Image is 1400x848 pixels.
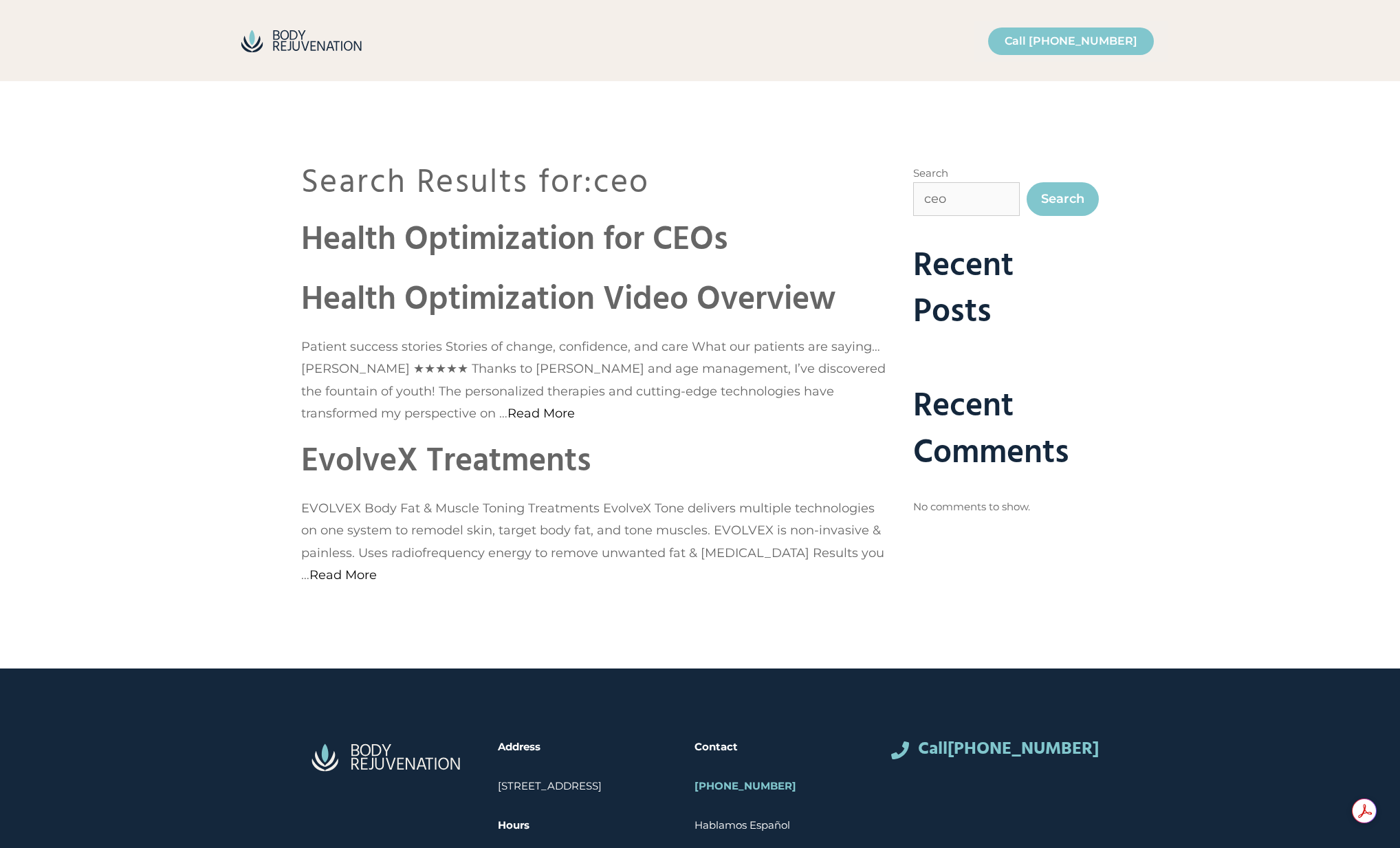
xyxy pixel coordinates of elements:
span: ceo [593,157,650,210]
strong: Address [498,740,540,753]
div: No comments to show. [913,497,1099,516]
header: Content [301,439,886,485]
a: [PHONE_NUMBER] [694,779,796,792]
p: Patient success stories Stories of change, confidence, and care What our patients are saying… [PE... [301,336,886,425]
strong: Call [918,735,1099,763]
button: Search [1027,182,1099,216]
strong: Contact [694,740,738,753]
a: More on EvolveX Treatments [309,567,377,583]
strong: Hours [498,818,529,831]
header: Page [301,164,886,204]
h1: Search Results for: [301,164,886,204]
p: [STREET_ADDRESS] [498,776,667,795]
header: Content [301,277,886,323]
header: Content [301,217,886,263]
a: [PHONE_NUMBER] [948,735,1099,763]
h2: Recent Comments [913,384,1099,476]
a: Call [PHONE_NUMBER] [988,28,1154,55]
a: More on Health Optimization Video Overview [507,406,575,421]
p: Hablamos Español [694,816,864,834]
img: BodyRejuvenation [232,25,370,58]
label: Search [913,166,948,180]
nav: Primary [974,21,1168,62]
a: Health Optimization for CEOs [301,214,728,267]
p: EVOLVEX Body Fat & Muscle Toning Treatments EvolveX Tone delivers multiple technologies on one sy... [301,497,886,587]
h2: Recent Posts [913,243,1099,336]
a: EvolveX Treatments [301,435,591,488]
a: Health Optimization Video Overview [301,274,835,327]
